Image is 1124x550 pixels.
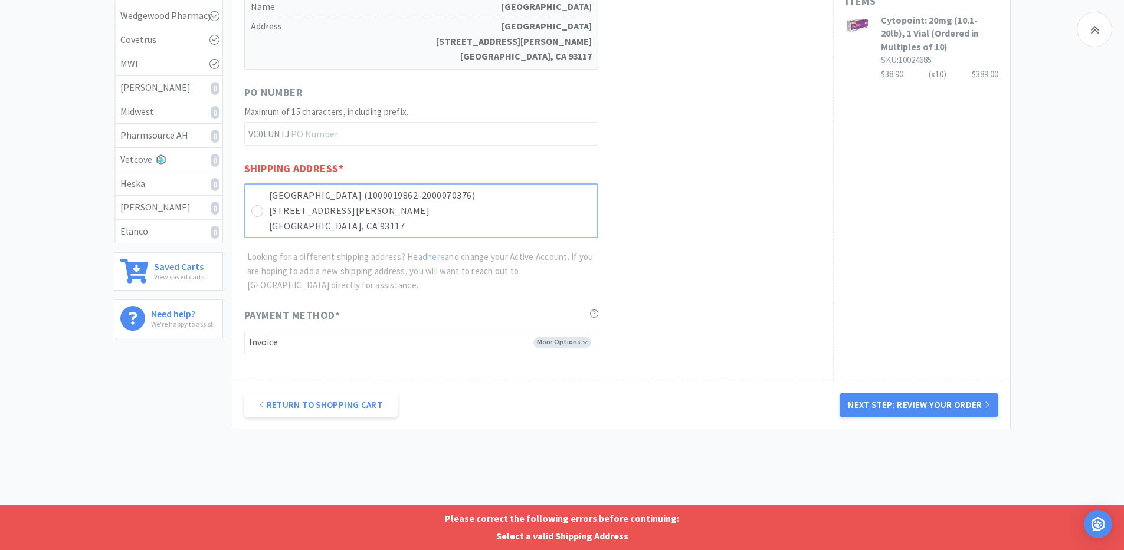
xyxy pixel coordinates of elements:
i: 0 [211,226,219,239]
div: [PERSON_NAME] [120,200,217,215]
a: [PERSON_NAME]0 [114,76,222,100]
p: Select a valid Shipping Address [3,529,1121,544]
div: MWI [120,57,217,72]
i: 0 [211,178,219,191]
p: We're happy to assist! [151,318,215,330]
h6: Saved Carts [154,259,204,271]
p: [STREET_ADDRESS][PERSON_NAME] [269,203,591,219]
a: Wedgewood Pharmacy [114,4,222,28]
span: Shipping Address * [244,160,344,177]
div: $389.00 [972,67,998,81]
div: Pharmsource AH [120,128,217,143]
a: Covetrus [114,28,222,52]
a: Vetcove0 [114,148,222,172]
span: Maximum of 15 characters, including prefix. [244,106,409,117]
a: Return to Shopping Cart [244,393,398,417]
span: SKU: 10024685 [881,54,932,65]
h6: Need help? [151,306,215,318]
i: 0 [211,154,219,167]
span: PO Number [244,84,303,101]
a: Heska0 [114,172,222,196]
div: Wedgewood Pharmacy [120,8,217,24]
h5: Address [251,17,592,66]
div: Open Intercom Messenger [1084,510,1112,538]
a: here [427,251,445,262]
p: [GEOGRAPHIC_DATA], CA 93117 [269,219,591,234]
div: Covetrus [120,32,217,48]
div: (x 10 ) [929,67,946,81]
span: VC0LUNTJ [244,123,292,145]
div: [PERSON_NAME] [120,80,217,95]
p: [GEOGRAPHIC_DATA] (1000019862-2000070376) [269,188,591,203]
span: Payment Method * [244,307,340,324]
a: Saved CartsView saved carts [114,252,223,291]
input: PO Number [244,122,598,146]
a: Pharmsource AH0 [114,124,222,148]
div: Elanco [120,224,217,239]
i: 0 [211,82,219,95]
a: MWI [114,52,222,77]
strong: [GEOGRAPHIC_DATA] [STREET_ADDRESS][PERSON_NAME] [GEOGRAPHIC_DATA], CA 93117 [436,19,592,64]
a: [PERSON_NAME]0 [114,196,222,220]
i: 0 [211,202,219,215]
i: 0 [211,106,219,119]
a: Midwest0 [114,100,222,124]
div: $38.90 [881,67,998,81]
i: 0 [211,130,219,143]
a: Elanco0 [114,220,222,243]
div: Heska [120,176,217,192]
strong: Please correct the following errors before continuing: [445,512,679,524]
p: Looking for a different shipping address? Head and change your Active Account. If you are hoping ... [247,250,598,292]
div: Vetcove [120,152,217,167]
button: Next Step: Review Your Order [840,393,998,417]
div: Midwest [120,104,217,120]
p: View saved carts [154,271,204,282]
img: 39cef90203794d518db4e981ce7afd39_524968.jpeg [846,14,869,37]
h3: Cytopoint: 20mg (10.1-20lb), 1 Vial (Ordered in Multiples of 10) [881,14,998,53]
